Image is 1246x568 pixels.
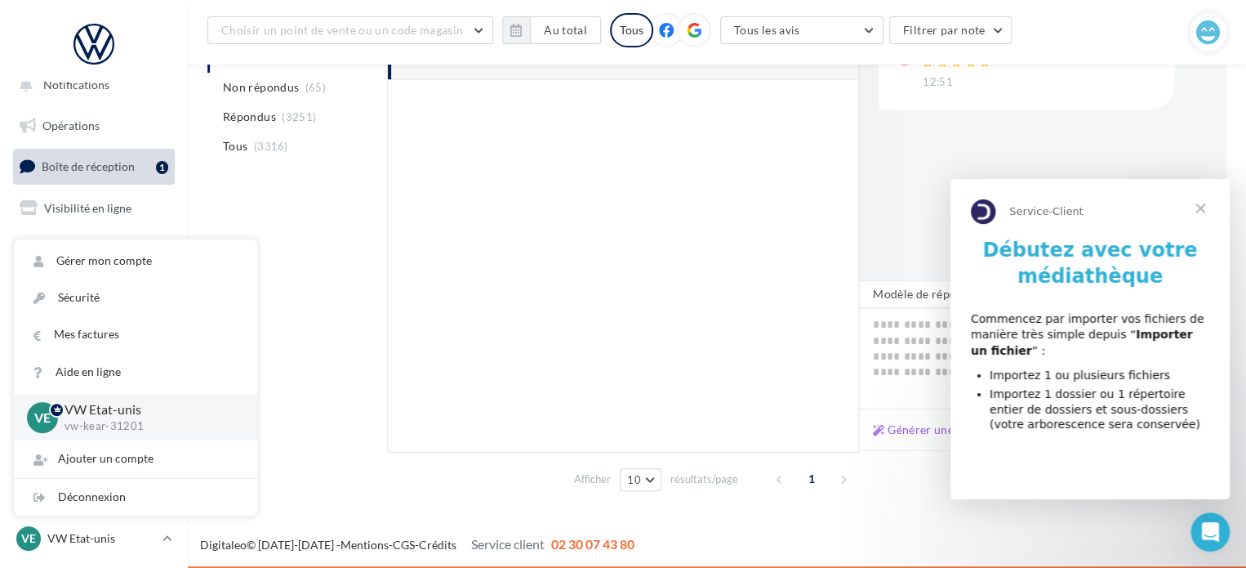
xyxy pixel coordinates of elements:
a: Médiathèque [10,313,178,347]
p: VW Etat-unis [47,530,156,547]
a: Boîte de réception1 [10,149,178,184]
button: Au total [530,16,601,44]
span: © [DATE]-[DATE] - - - [200,538,634,552]
a: Sécurité [14,280,257,316]
a: Digitaleo [200,538,247,552]
span: 12:51 [923,75,953,90]
iframe: Intercom live chat message [950,179,1230,499]
button: Au total [502,16,601,44]
a: CGS [393,538,415,552]
span: VE [34,408,51,427]
div: Tous [610,13,653,47]
a: Campagnes [10,232,178,266]
span: Opérations [42,119,100,132]
span: (65) [305,81,326,94]
a: Gérer mon compte [14,243,257,280]
button: Générer une réponse [866,420,1006,440]
a: Calendrier [10,354,178,388]
a: VE VW Etat-unis [13,523,175,554]
a: Opérations [10,109,178,143]
span: Notifications [43,78,109,92]
span: VE [21,530,36,547]
span: Visibilité en ligne [44,201,131,215]
button: Choisir un point de vente ou un code magasin [207,16,493,44]
div: Déconnexion [14,479,257,516]
span: 02 30 07 43 80 [551,536,634,552]
button: 10 [620,468,661,491]
p: vw-kear-31201 [65,419,231,434]
button: Filtrer par note [889,16,1012,44]
span: Non répondus [223,79,299,96]
span: Afficher [574,472,611,487]
span: résultats/page [670,472,738,487]
span: (3251) [282,110,316,123]
span: Répondus [223,109,276,125]
a: Campagnes DataOnDemand [10,449,178,497]
a: Mes factures [14,316,257,353]
span: 1 [799,466,825,492]
span: 10 [627,473,641,486]
a: Visibilité en ligne [10,191,178,226]
span: Service client [471,536,545,552]
div: 1 [156,161,168,174]
span: Boîte de réception [42,159,135,173]
button: Notifications [10,68,171,102]
a: Mentions [340,538,389,552]
button: Modèle de réponse [859,280,1001,308]
span: Tous [223,138,247,154]
div: Ajouter un compte [14,441,257,477]
a: Aide en ligne [14,354,257,391]
a: Contacts [10,272,178,306]
span: Choisir un point de vente ou un code magasin [221,23,463,37]
span: Tous les avis [734,23,800,37]
button: Tous les avis [720,16,883,44]
span: (3316) [254,140,288,153]
a: PLV et print personnalisable [10,394,178,442]
iframe: Intercom live chat [1190,512,1230,552]
p: VW Etat-unis [65,400,231,419]
a: Crédits [419,538,456,552]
